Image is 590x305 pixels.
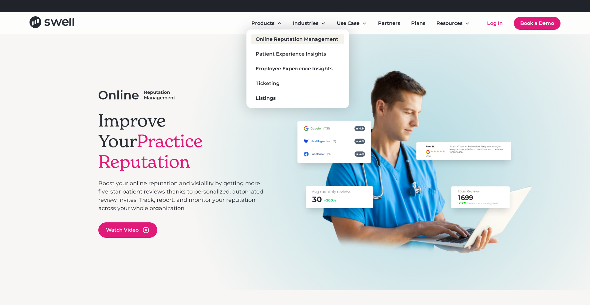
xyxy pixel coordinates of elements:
a: Plans [406,17,430,29]
p: Boost your online reputation and visibility by getting more five-star patient reviews thanks to p... [98,179,264,213]
div: Employee Experience Insights [256,65,332,72]
a: Employee Experience Insights [251,64,344,74]
div: Online Reputation Management [256,36,338,43]
a: Log In [481,17,509,29]
div: Use Case [337,20,360,27]
div: Industries [293,20,318,27]
a: Partners [373,17,405,29]
div: Watch Video [106,226,139,234]
div: Industries [288,17,331,29]
div: Resources [431,17,475,29]
div: Ticketing [256,80,280,87]
div: Resources [436,20,462,27]
div: Products [251,20,274,27]
a: Online Reputation Management [251,34,344,44]
a: home [29,16,74,30]
a: open lightbox [98,222,157,238]
span: Practice Reputation [98,130,203,173]
a: Ticketing [251,79,344,88]
div: Listings [256,95,276,102]
a: Listings [251,93,344,103]
div: Products [246,17,287,29]
h1: Improve Your [98,110,264,172]
div: Patient Experience Insights [256,50,326,58]
a: Book a Demo [514,17,560,30]
img: Illustration [285,69,547,256]
a: Patient Experience Insights [251,49,344,59]
div: Use Case [332,17,372,29]
nav: Products [246,29,349,108]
